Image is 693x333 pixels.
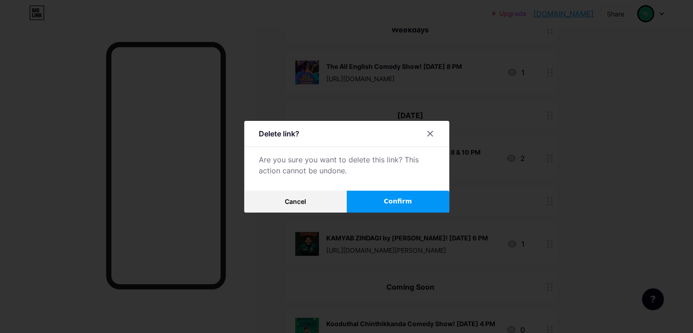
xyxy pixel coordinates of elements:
[347,191,449,213] button: Confirm
[244,191,347,213] button: Cancel
[384,197,412,206] span: Confirm
[259,154,435,176] div: Are you sure you want to delete this link? This action cannot be undone.
[259,128,299,139] div: Delete link?
[285,198,306,205] span: Cancel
